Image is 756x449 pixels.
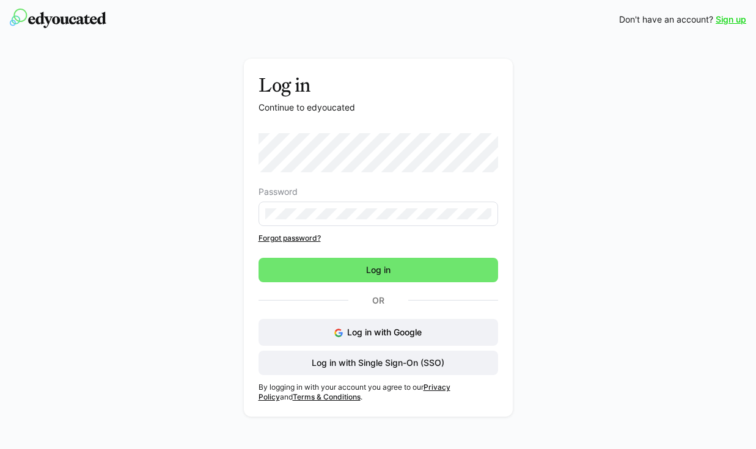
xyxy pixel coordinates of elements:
span: Don't have an account? [619,13,713,26]
a: Terms & Conditions [293,392,361,401]
p: Continue to edyoucated [259,101,498,114]
span: Log in with Google [347,327,422,337]
a: Forgot password? [259,233,498,243]
button: Log in [259,258,498,282]
a: Sign up [716,13,746,26]
img: edyoucated [10,9,106,28]
span: Log in [364,264,392,276]
span: Password [259,187,298,197]
p: Or [348,292,408,309]
button: Log in with Single Sign-On (SSO) [259,351,498,375]
span: Log in with Single Sign-On (SSO) [310,357,446,369]
h3: Log in [259,73,498,97]
a: Privacy Policy [259,382,450,401]
button: Log in with Google [259,319,498,346]
p: By logging in with your account you agree to our and . [259,382,498,402]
